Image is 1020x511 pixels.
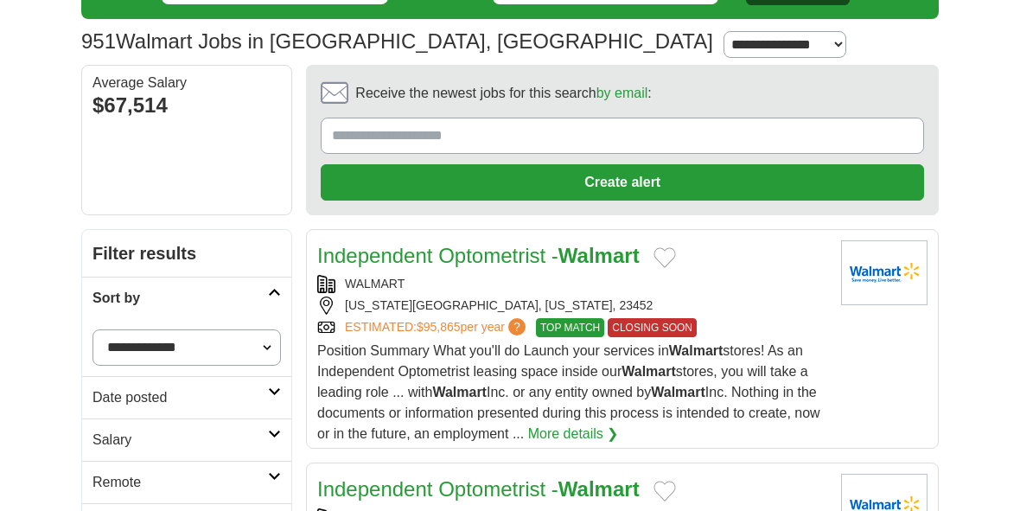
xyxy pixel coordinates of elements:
[82,461,291,503] a: Remote
[81,26,116,57] span: 951
[536,318,604,337] span: TOP MATCH
[317,343,820,441] span: Position Summary What you'll do Launch your services in stores! As an Independent Optometrist lea...
[508,318,526,335] span: ?
[558,244,640,267] strong: Walmart
[317,244,640,267] a: Independent Optometrist -Walmart
[92,76,281,90] div: Average Salary
[92,387,268,408] h2: Date posted
[651,385,705,399] strong: Walmart
[528,424,619,444] a: More details ❯
[82,230,291,277] h2: Filter results
[345,318,529,337] a: ESTIMATED:$95,865per year?
[653,481,676,501] button: Add to favorite jobs
[432,385,487,399] strong: Walmart
[92,430,268,450] h2: Salary
[417,320,461,334] span: $95,865
[841,240,928,305] img: Walmart logo
[317,477,640,501] a: Independent Optometrist -Walmart
[321,164,924,201] button: Create alert
[669,343,724,358] strong: Walmart
[355,83,651,104] span: Receive the newest jobs for this search :
[82,376,291,418] a: Date posted
[653,247,676,268] button: Add to favorite jobs
[558,477,640,501] strong: Walmart
[81,29,713,53] h1: Walmart Jobs in [GEOGRAPHIC_DATA], [GEOGRAPHIC_DATA]
[608,318,697,337] span: CLOSING SOON
[596,86,648,100] a: by email
[92,472,268,493] h2: Remote
[92,90,281,121] div: $67,514
[92,288,268,309] h2: Sort by
[345,277,405,291] a: WALMART
[82,277,291,319] a: Sort by
[622,364,676,379] strong: Walmart
[317,297,827,315] div: [US_STATE][GEOGRAPHIC_DATA], [US_STATE], 23452
[82,418,291,461] a: Salary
